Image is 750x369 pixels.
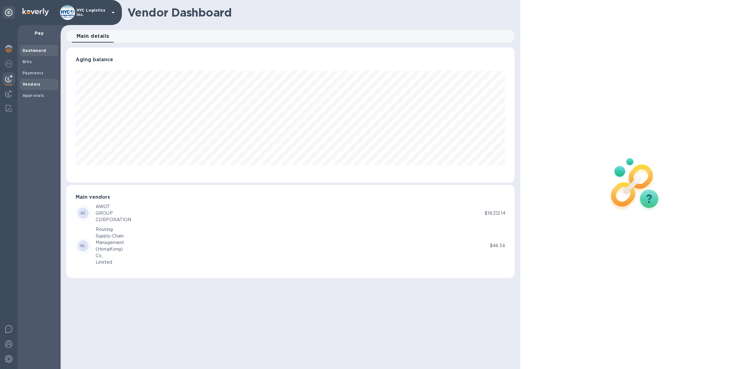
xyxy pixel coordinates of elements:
[80,211,86,215] b: AC
[485,210,505,217] p: $18,312.14
[127,6,510,19] h1: Vendor Dashboard
[490,242,505,249] p: $46.56
[77,8,108,17] p: HYC Logistics Inc.
[76,194,505,200] h3: Main vendors
[77,32,109,41] span: Main details
[2,6,15,19] div: Unpin categories
[96,226,124,233] div: Routing
[22,48,46,53] b: Dashboard
[22,93,44,98] b: Approvals
[96,210,131,217] div: GROUP
[96,252,124,259] div: Co.,
[22,8,49,16] img: Logo
[96,246,124,252] div: (HongKong)
[5,60,12,67] img: Foreign exchange
[96,259,124,266] div: Limited
[22,30,56,36] p: Pay
[22,71,43,75] b: Payments
[96,203,131,210] div: AWOT
[96,217,131,223] div: CORPORATION
[76,57,505,63] h3: Aging balance
[22,82,41,87] b: Vendors
[22,59,32,64] b: Bills
[80,243,86,248] b: RL
[96,233,124,239] div: Supply-Chain
[96,239,124,246] div: Management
